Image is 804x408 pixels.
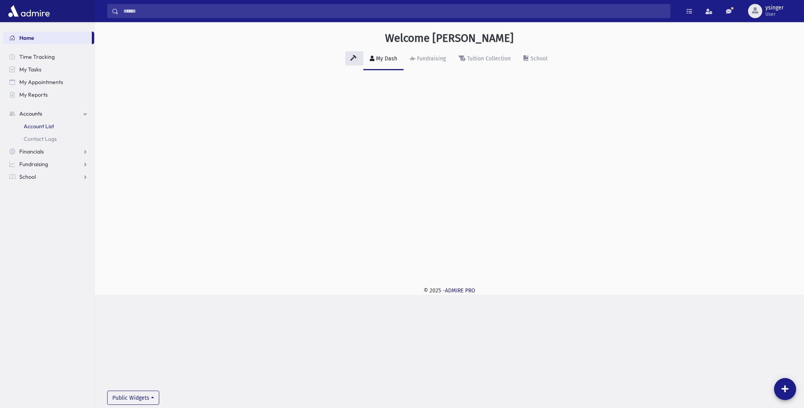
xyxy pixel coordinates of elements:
div: My Dash [374,55,397,62]
a: My Dash [363,48,404,70]
a: Home [3,32,92,44]
a: My Reports [3,88,94,101]
a: ADMIRE PRO [445,287,475,294]
a: Tuition Collection [452,48,517,70]
a: School [3,170,94,183]
span: Account List [24,123,54,130]
a: Time Tracking [3,51,94,63]
div: School [529,55,547,62]
span: My Appointments [19,79,63,86]
span: Financials [19,148,44,155]
span: My Tasks [19,66,41,73]
span: Fundraising [19,161,48,168]
span: Home [19,34,34,41]
a: Contact Logs [3,133,94,145]
a: My Tasks [3,63,94,76]
a: My Appointments [3,76,94,88]
span: My Reports [19,91,48,98]
span: Time Tracking [19,53,55,60]
h3: Welcome [PERSON_NAME] [385,32,514,45]
a: Account List [3,120,94,133]
img: AdmirePro [6,3,52,19]
a: School [517,48,554,70]
span: User [765,11,784,17]
div: Tuition Collection [465,55,511,62]
a: Financials [3,145,94,158]
a: Fundraising [3,158,94,170]
input: Search [119,4,670,18]
div: Fundraising [415,55,446,62]
a: Accounts [3,107,94,120]
span: Contact Logs [24,135,57,142]
button: Public Widgets [107,391,159,405]
a: Fundraising [404,48,452,70]
span: School [19,173,36,180]
span: Accounts [19,110,42,117]
div: © 2025 - [107,286,791,295]
span: ysinger [765,5,784,11]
